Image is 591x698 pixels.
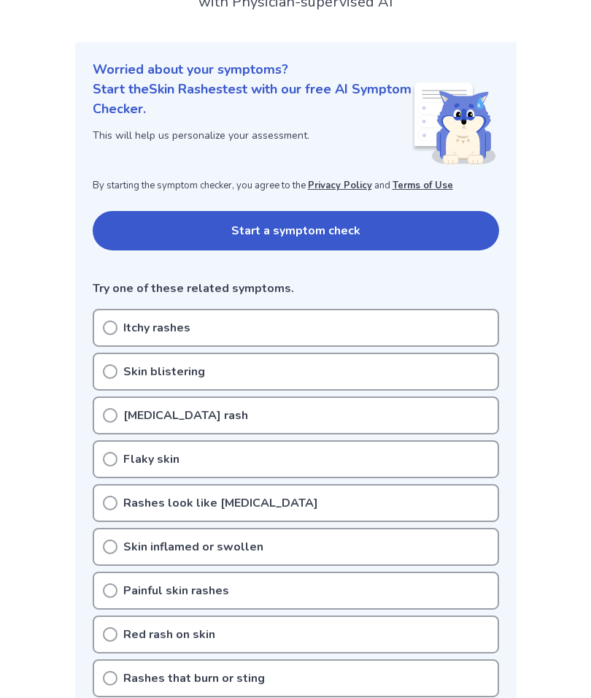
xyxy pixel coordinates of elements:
p: Red rash on skin [123,626,215,643]
p: Skin inflamed or swollen [123,538,263,556]
p: This will help us personalize your assessment. [93,128,412,143]
a: Terms of Use [393,179,453,192]
p: Worried about your symptoms? [93,60,499,80]
p: By starting the symptom checker, you agree to the and [93,179,499,193]
p: Flaky skin [123,450,179,468]
p: Start the Skin Rashes test with our free AI Symptom Checker. [93,80,412,119]
a: Privacy Policy [308,179,372,192]
p: Skin blistering [123,363,205,380]
button: Start a symptom check [93,211,499,250]
p: Try one of these related symptoms. [93,280,499,297]
img: Shiba [412,83,496,164]
p: Rashes that burn or sting [123,670,265,687]
p: Itchy rashes [123,319,190,337]
p: Rashes look like [MEDICAL_DATA] [123,494,318,512]
p: [MEDICAL_DATA] rash [123,407,248,424]
p: Painful skin rashes [123,582,229,599]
